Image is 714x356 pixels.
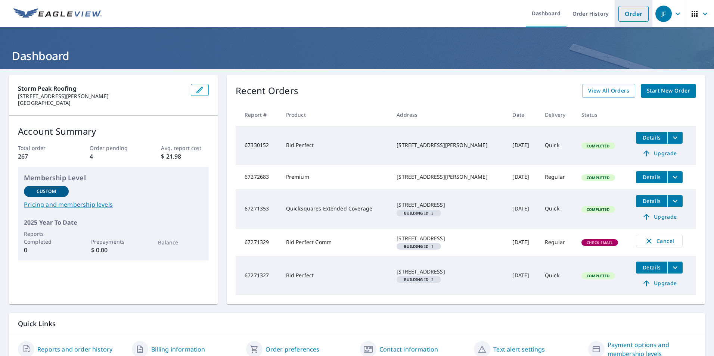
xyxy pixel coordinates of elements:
div: [STREET_ADDRESS] [397,235,500,242]
p: Membership Level [24,173,203,183]
th: Delivery [539,104,575,126]
span: Start New Order [647,86,690,96]
th: Report # [236,104,280,126]
span: Upgrade [640,212,678,221]
a: Upgrade [636,211,683,223]
td: Regular [539,229,575,256]
td: Premium [280,165,391,189]
td: QuickSquares Extended Coverage [280,189,391,229]
th: Status [575,104,630,126]
p: 267 [18,152,66,161]
p: [STREET_ADDRESS][PERSON_NAME] [18,93,185,100]
a: Pricing and membership levels [24,200,203,209]
button: detailsBtn-67271327 [636,262,667,274]
button: filesDropdownBtn-67330152 [667,132,683,144]
th: Date [506,104,539,126]
td: [DATE] [506,229,539,256]
p: Recent Orders [236,84,298,98]
span: View All Orders [588,86,629,96]
p: Avg. report cost [161,144,209,152]
td: Quick [539,189,575,229]
span: Cancel [644,237,675,246]
span: Upgrade [640,279,678,288]
span: 2 [400,278,438,281]
button: detailsBtn-67330152 [636,132,667,144]
span: Completed [582,175,614,180]
td: Bid Perfect [280,126,391,165]
button: detailsBtn-67272683 [636,171,667,183]
td: [DATE] [506,126,539,165]
em: Building ID [404,244,428,248]
a: Upgrade [636,277,683,289]
p: Order pending [90,144,137,152]
td: 67271329 [236,229,280,256]
span: Details [640,264,663,271]
td: 67271353 [236,189,280,229]
button: detailsBtn-67271353 [636,195,667,207]
div: [STREET_ADDRESS] [397,201,500,209]
h1: Dashboard [9,48,705,63]
p: Storm Peak Roofing [18,84,185,93]
p: $ 0.00 [91,246,136,254]
td: Quick [539,256,575,295]
span: Check Email [582,240,617,245]
td: 67272683 [236,165,280,189]
a: View All Orders [582,84,635,98]
button: Cancel [636,235,683,247]
a: Billing information [151,345,205,354]
span: 3 [400,211,438,215]
em: Building ID [404,278,428,281]
td: [DATE] [506,256,539,295]
div: JF [655,6,672,22]
a: Reports and order history [37,345,112,354]
p: Balance [158,238,203,246]
p: [GEOGRAPHIC_DATA] [18,100,185,106]
td: 67330152 [236,126,280,165]
p: Reports Completed [24,230,69,246]
p: 0 [24,246,69,254]
td: Regular [539,165,575,189]
td: Quick [539,126,575,165]
span: Details [640,134,663,141]
span: Upgrade [640,149,678,158]
p: Account Summary [18,125,209,138]
p: 2025 Year To Date [24,218,203,227]
th: Address [391,104,506,126]
span: Completed [582,207,614,212]
p: Custom [37,188,56,195]
td: [DATE] [506,165,539,189]
p: $ 21.98 [161,152,209,161]
a: Upgrade [636,147,683,159]
a: Text alert settings [493,345,545,354]
button: filesDropdownBtn-67271353 [667,195,683,207]
td: 67271327 [236,256,280,295]
div: [STREET_ADDRESS][PERSON_NAME] [397,173,500,181]
a: Start New Order [641,84,696,98]
div: [STREET_ADDRESS] [397,268,500,275]
th: Product [280,104,391,126]
span: 1 [400,244,438,248]
img: EV Logo [13,8,102,19]
span: Details [640,197,663,204]
a: Order preferences [266,345,320,354]
a: Order [618,6,649,22]
span: Completed [582,273,614,278]
p: Quick Links [18,319,696,328]
button: filesDropdownBtn-67271327 [667,262,683,274]
td: Bid Perfect Comm [280,229,391,256]
span: Details [640,174,663,181]
td: [DATE] [506,189,539,229]
em: Building ID [404,211,428,215]
p: 4 [90,152,137,161]
a: Contact information [379,345,438,354]
td: Bid Perfect [280,256,391,295]
div: [STREET_ADDRESS][PERSON_NAME] [397,141,500,149]
button: filesDropdownBtn-67272683 [667,171,683,183]
span: Completed [582,143,614,149]
p: Total order [18,144,66,152]
p: Prepayments [91,238,136,246]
